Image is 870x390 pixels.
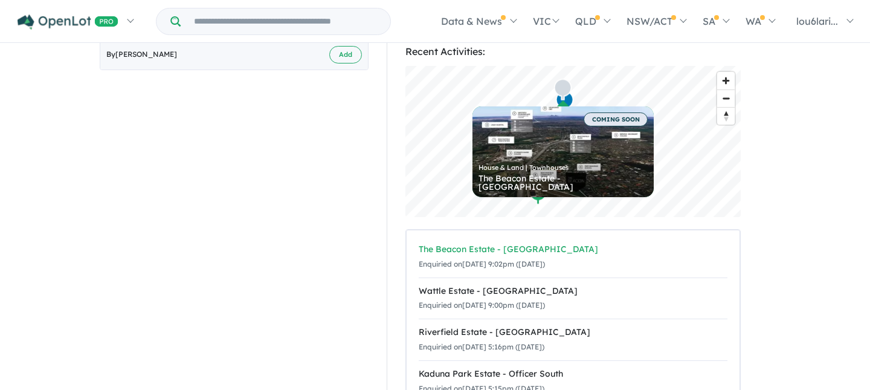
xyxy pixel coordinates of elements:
a: COMING SOON House & Land | Townhouses The Beacon Estate - [GEOGRAPHIC_DATA] [472,106,654,197]
span: Zoom out [717,90,735,107]
small: Enquiried on [DATE] 9:00pm ([DATE]) [419,301,545,310]
button: Reset bearing to north [717,107,735,125]
div: Map marker [554,78,572,100]
span: COMING SOON [584,112,648,126]
button: Zoom in [717,72,735,89]
div: Kaduna Park Estate - Officer South [419,367,727,382]
div: Wattle Estate - [GEOGRAPHIC_DATA] [419,284,727,299]
div: Recent Activities: [405,44,741,60]
button: Zoom out [717,89,735,107]
img: Openlot PRO Logo White [18,15,118,30]
a: The Beacon Estate - [GEOGRAPHIC_DATA]Enquiried on[DATE] 9:02pm ([DATE]) [419,236,727,278]
small: Enquiried on [DATE] 9:02pm ([DATE]) [419,259,545,268]
div: Riverfield Estate - [GEOGRAPHIC_DATA] [419,325,727,340]
button: Add [329,46,362,63]
span: lou6lari... [796,15,838,27]
div: House & Land | Townhouses [478,164,648,171]
span: By [PERSON_NAME] [106,48,177,60]
span: Reset bearing to north [717,108,735,125]
div: Map marker [529,183,547,205]
a: Wattle Estate - [GEOGRAPHIC_DATA]Enquiried on[DATE] 9:00pm ([DATE]) [419,278,727,320]
small: Enquiried on [DATE] 5:16pm ([DATE]) [419,342,544,351]
a: Riverfield Estate - [GEOGRAPHIC_DATA]Enquiried on[DATE] 5:16pm ([DATE]) [419,319,727,361]
div: The Beacon Estate - [GEOGRAPHIC_DATA] [478,174,648,191]
canvas: Map [405,66,741,217]
div: Map marker [556,90,574,112]
input: Try estate name, suburb, builder or developer [183,8,388,34]
div: The Beacon Estate - [GEOGRAPHIC_DATA] [419,242,727,257]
